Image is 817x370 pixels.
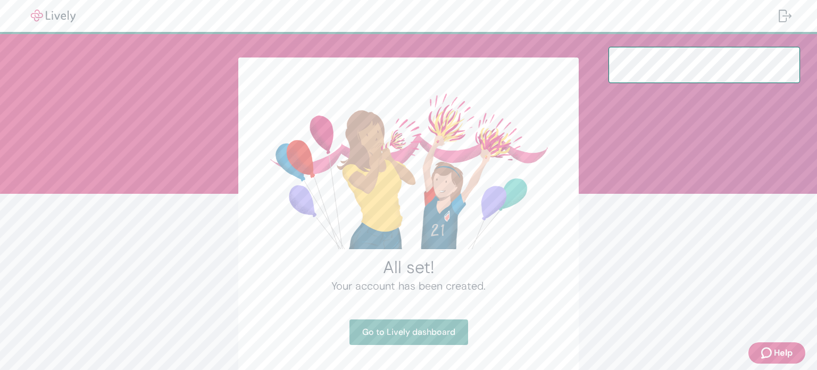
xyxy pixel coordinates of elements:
[774,347,793,359] span: Help
[770,3,800,29] button: Log out
[761,347,774,359] svg: Zendesk support icon
[748,342,805,364] button: Zendesk support iconHelp
[23,10,83,22] img: Lively
[264,257,553,278] h2: All set!
[264,278,553,294] h4: Your account has been created.
[349,319,468,345] a: Go to Lively dashboard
